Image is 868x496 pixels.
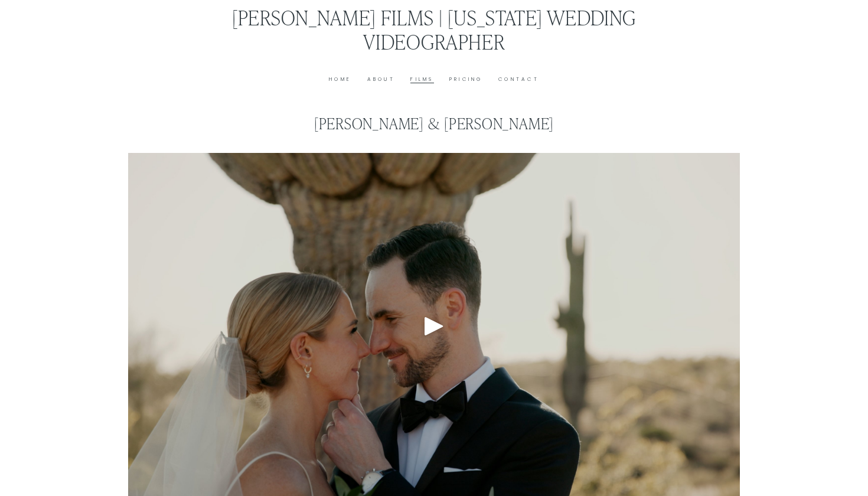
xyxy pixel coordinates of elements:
a: Films [410,75,433,84]
h1: [PERSON_NAME] & [PERSON_NAME] [128,115,740,133]
a: Contact [498,75,539,84]
a: [PERSON_NAME] Films | [US_STATE] Wedding Videographer [232,4,637,54]
a: Pricing [449,75,483,84]
a: About [367,75,395,84]
a: Home [329,75,351,84]
div: Play [420,312,448,340]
